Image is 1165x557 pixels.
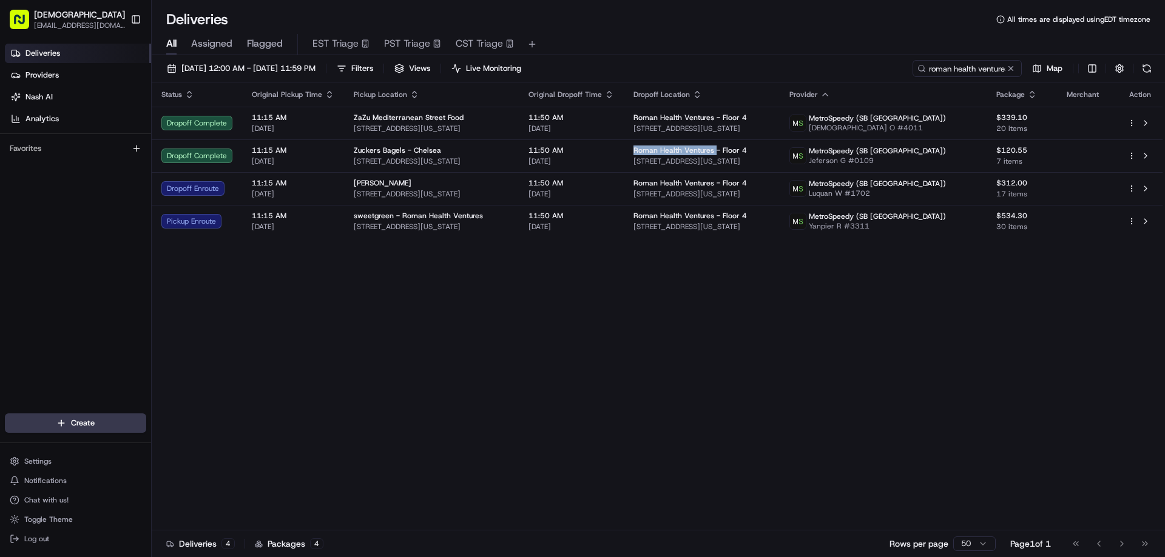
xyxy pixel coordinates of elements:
[247,36,283,51] span: Flagged
[7,171,98,193] a: 📗Knowledge Base
[528,189,614,199] span: [DATE]
[996,124,1047,133] span: 20 items
[809,188,946,198] span: Luquan W #1702
[354,189,509,199] span: [STREET_ADDRESS][US_STATE]
[331,60,379,77] button: Filters
[809,212,946,221] span: MetroSpeedy (SB [GEOGRAPHIC_DATA])
[252,211,334,221] span: 11:15 AM
[351,63,373,74] span: Filters
[166,538,235,550] div: Deliveries
[446,60,527,77] button: Live Monitoring
[5,492,146,509] button: Chat with us!
[252,189,334,199] span: [DATE]
[809,179,946,188] span: MetroSpeedy (SB [GEOGRAPHIC_DATA])
[528,222,614,232] span: [DATE]
[790,115,806,131] img: metro_speed_logo.png
[5,453,146,470] button: Settings
[206,119,221,134] button: Start new chat
[71,418,95,429] span: Create
[996,113,1047,122] span: $339.10
[809,146,946,156] span: MetroSpeedy (SB [GEOGRAPHIC_DATA])
[24,515,73,524] span: Toggle Theme
[24,534,49,544] span: Log out
[809,123,946,133] span: [DEMOGRAPHIC_DATA] O #4011
[221,538,235,549] div: 4
[5,109,151,128] a: Analytics
[5,5,126,34] button: [DEMOGRAPHIC_DATA][EMAIL_ADDRESS][DOMAIN_NAME]
[86,205,147,215] a: Powered byPylon
[528,113,614,122] span: 11:50 AM
[1067,90,1099,99] span: Merchant
[633,145,747,155] span: Roman Health Ventures - Floor 4
[633,113,747,122] span: Roman Health Ventures - Floor 4
[354,145,441,155] span: Zuckers Bagels - Chelsea
[24,176,93,188] span: Knowledge Base
[5,472,146,489] button: Notifications
[121,205,147,215] span: Pylon
[166,10,228,29] h1: Deliveries
[528,156,614,166] span: [DATE]
[354,222,509,232] span: [STREET_ADDRESS][US_STATE]
[790,181,806,196] img: metro_speed_logo.png
[166,36,177,51] span: All
[996,90,1025,99] span: Package
[456,36,503,51] span: CST Triage
[528,145,614,155] span: 11:50 AM
[255,538,323,550] div: Packages
[25,48,60,59] span: Deliveries
[191,36,232,51] span: Assigned
[5,413,146,433] button: Create
[24,495,69,505] span: Chat with us!
[34,21,125,30] button: [EMAIL_ADDRESS][DOMAIN_NAME]
[252,145,334,155] span: 11:15 AM
[5,87,151,107] a: Nash AI
[354,124,509,133] span: [STREET_ADDRESS][US_STATE]
[389,60,436,77] button: Views
[252,178,334,188] span: 11:15 AM
[384,36,430,51] span: PST Triage
[354,178,411,188] span: [PERSON_NAME]
[809,113,946,123] span: MetroSpeedy (SB [GEOGRAPHIC_DATA])
[528,124,614,133] span: [DATE]
[5,139,146,158] div: Favorites
[633,189,770,199] span: [STREET_ADDRESS][US_STATE]
[528,90,602,99] span: Original Dropoff Time
[103,177,112,187] div: 💻
[5,511,146,528] button: Toggle Theme
[1007,15,1150,24] span: All times are displayed using EDT timezone
[161,90,182,99] span: Status
[252,124,334,133] span: [DATE]
[633,222,770,232] span: [STREET_ADDRESS][US_STATE]
[252,222,334,232] span: [DATE]
[1047,63,1062,74] span: Map
[12,48,221,68] p: Welcome 👋
[41,116,199,128] div: Start new chat
[34,8,125,21] button: [DEMOGRAPHIC_DATA]
[25,70,59,81] span: Providers
[25,113,59,124] span: Analytics
[24,476,67,485] span: Notifications
[12,177,22,187] div: 📗
[633,124,770,133] span: [STREET_ADDRESS][US_STATE]
[633,90,690,99] span: Dropoff Location
[633,211,747,221] span: Roman Health Ventures - Floor 4
[252,156,334,166] span: [DATE]
[252,90,322,99] span: Original Pickup Time
[809,221,946,231] span: Yanpier R #3311
[790,148,806,164] img: metro_speed_logo.png
[115,176,195,188] span: API Documentation
[996,222,1047,232] span: 30 items
[181,63,316,74] span: [DATE] 12:00 AM - [DATE] 11:59 PM
[466,63,521,74] span: Live Monitoring
[312,36,359,51] span: EST Triage
[790,213,806,229] img: metro_speed_logo.png
[528,211,614,221] span: 11:50 AM
[633,178,747,188] span: Roman Health Ventures - Floor 4
[996,189,1047,199] span: 17 items
[24,456,52,466] span: Settings
[5,44,151,63] a: Deliveries
[996,145,1047,155] span: $120.55
[1027,60,1068,77] button: Map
